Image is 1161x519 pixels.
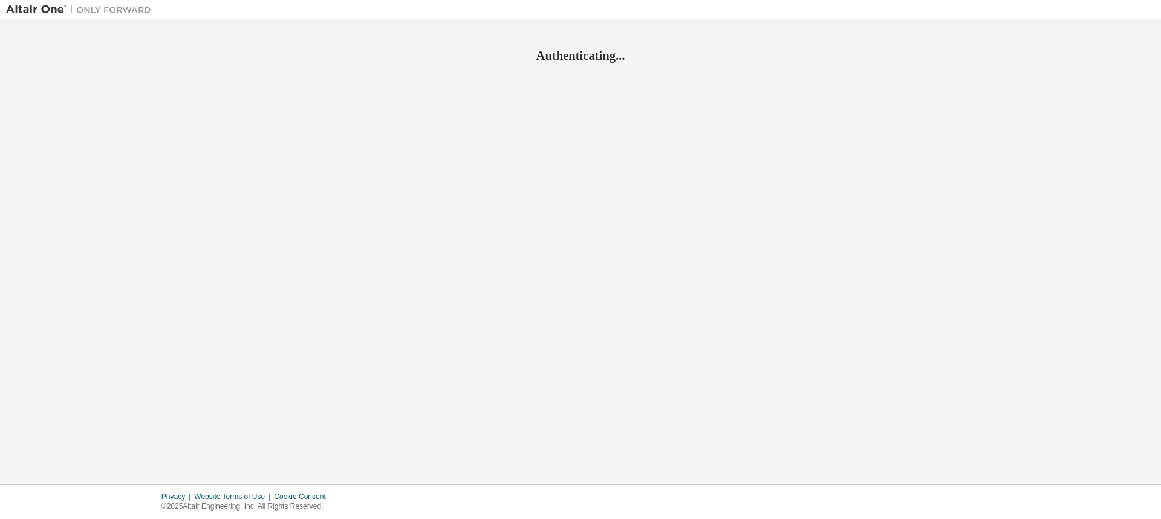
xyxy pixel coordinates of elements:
img: Altair One [6,4,157,16]
div: Website Terms of Use [194,492,274,501]
div: Cookie Consent [274,492,333,501]
div: Privacy [161,492,194,501]
p: © 2025 Altair Engineering, Inc. All Rights Reserved. [161,501,333,512]
h2: Authenticating... [6,48,1155,63]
